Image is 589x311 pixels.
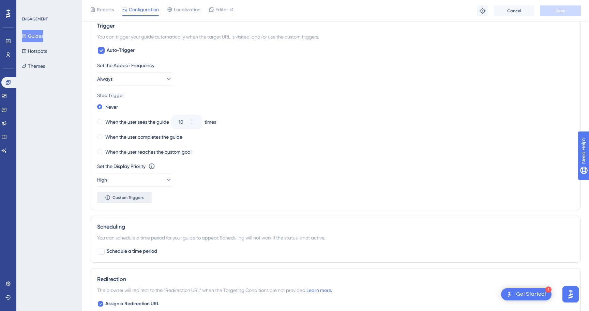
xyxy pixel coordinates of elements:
[97,33,574,41] div: You can trigger your guide automatically when the target URL is visited, and/or use the custom tr...
[97,5,114,14] span: Reports
[22,16,48,22] div: ENGAGEMENT
[540,5,581,16] button: Save
[560,284,581,305] iframe: UserGuiding AI Assistant Launcher
[97,61,574,69] div: Set the Appear Frequency
[97,275,574,283] div: Redirection
[97,22,574,30] div: Trigger
[97,91,574,99] div: Stop Trigger
[107,247,157,255] span: Schedule a time period
[105,300,159,308] span: Assign a Redirection URL
[97,173,172,187] button: High
[97,234,574,242] div: You can schedule a time period for your guide to appear. Scheduling will not work if the status i...
[174,5,200,14] span: Localization
[97,286,332,294] span: The browser will redirect to the “Redirection URL” when the Targeting Conditions are not provided.
[22,60,45,72] button: Themes
[505,290,513,298] img: launcher-image-alternative-text
[501,288,552,300] div: Open Get Started! checklist, remaining modules: 1
[306,287,332,293] a: Learn more.
[494,5,534,16] button: Cancel
[556,8,565,14] span: Save
[112,195,144,200] span: Custom Triggers
[215,5,228,14] span: Editor
[105,118,169,126] label: When the user sees the guide
[107,46,135,55] span: Auto-Trigger
[22,30,43,42] button: Guides
[97,162,146,170] div: Set the Display Priority
[105,148,192,156] label: When the user reaches the custom goal
[105,133,182,141] label: When the user completes the guide
[516,291,546,298] div: Get Started!
[22,45,47,57] button: Hotspots
[97,75,112,83] span: Always
[97,192,152,203] button: Custom Triggers
[205,118,216,126] div: times
[507,8,521,14] span: Cancel
[97,176,107,184] span: High
[16,2,43,10] span: Need Help?
[97,72,172,86] button: Always
[105,103,118,111] label: Never
[545,286,552,293] div: 1
[129,5,159,14] span: Configuration
[97,223,574,231] div: Scheduling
